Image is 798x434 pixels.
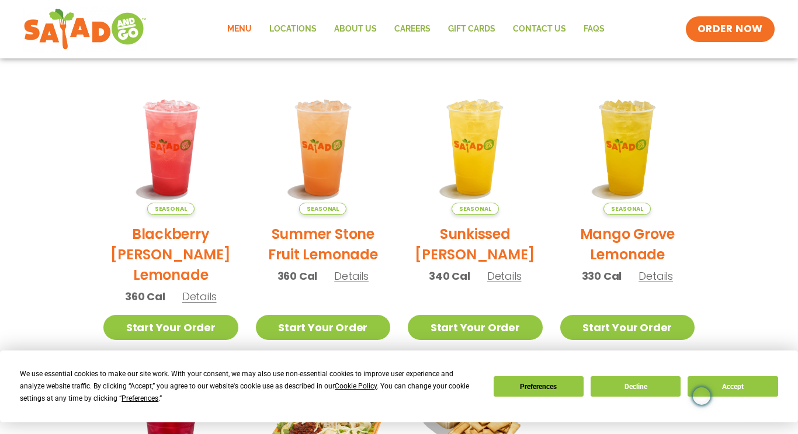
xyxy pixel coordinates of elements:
[582,268,622,284] span: 330 Cal
[688,376,778,397] button: Accept
[218,16,613,43] nav: Menu
[299,203,346,215] span: Seasonal
[218,16,261,43] a: Menu
[103,315,238,340] a: Start Your Order
[147,203,195,215] span: Seasonal
[256,80,391,215] img: Product photo for Summer Stone Fruit Lemonade
[639,269,673,283] span: Details
[103,80,238,215] img: Product photo for Blackberry Bramble Lemonade
[452,203,499,215] span: Seasonal
[560,224,695,265] h2: Mango Grove Lemonade
[325,16,386,43] a: About Us
[487,269,522,283] span: Details
[698,22,763,36] span: ORDER NOW
[575,16,613,43] a: FAQs
[560,80,695,215] img: Product photo for Mango Grove Lemonade
[256,315,391,340] a: Start Your Order
[603,203,651,215] span: Seasonal
[560,315,695,340] a: Start Your Order
[504,16,575,43] a: Contact Us
[256,224,391,265] h2: Summer Stone Fruit Lemonade
[686,16,775,42] a: ORDER NOW
[439,16,504,43] a: GIFT CARDS
[408,224,543,265] h2: Sunkissed [PERSON_NAME]
[20,368,479,405] div: We use essential cookies to make our site work. With your consent, we may also use non-essential ...
[182,289,217,304] span: Details
[429,268,470,284] span: 340 Cal
[103,224,238,285] h2: Blackberry [PERSON_NAME] Lemonade
[494,376,584,397] button: Preferences
[261,16,325,43] a: Locations
[386,16,439,43] a: Careers
[125,289,165,304] span: 360 Cal
[335,382,377,390] span: Cookie Policy
[408,315,543,340] a: Start Your Order
[408,80,543,215] img: Product photo for Sunkissed Yuzu Lemonade
[277,268,318,284] span: 360 Cal
[591,376,681,397] button: Decline
[334,269,369,283] span: Details
[23,6,147,53] img: new-SAG-logo-768×292
[122,394,158,402] span: Preferences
